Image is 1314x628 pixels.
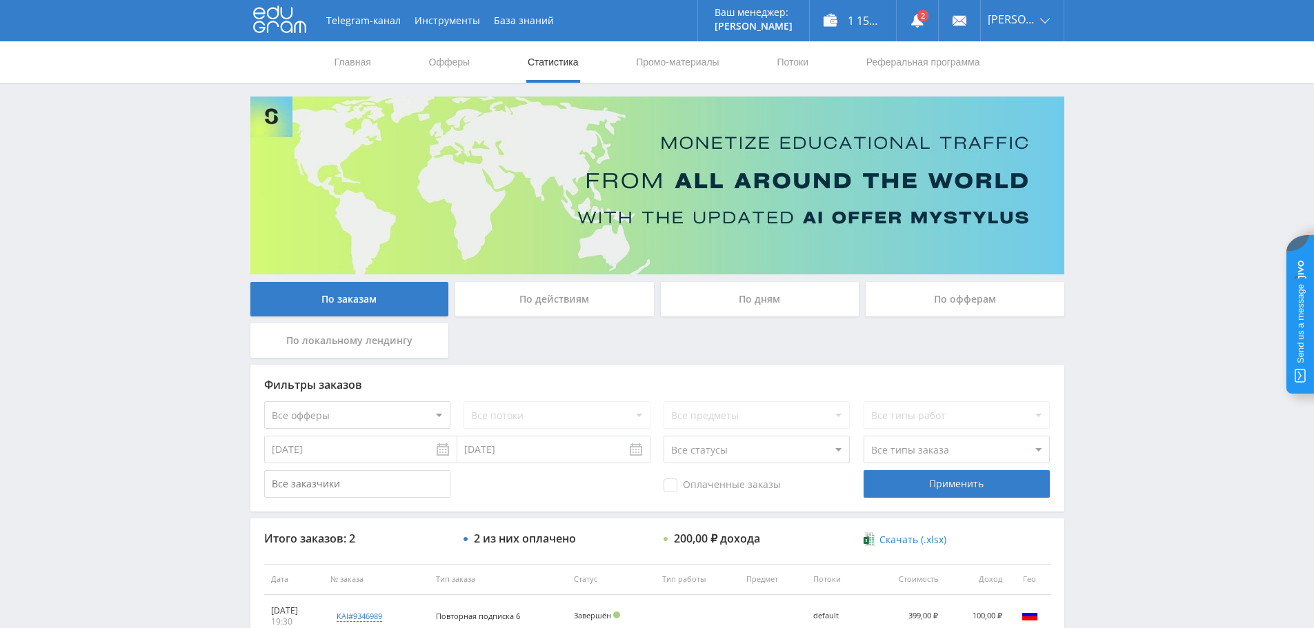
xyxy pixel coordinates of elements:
input: Все заказчики [264,470,450,498]
a: Главная [333,41,372,83]
img: Banner [250,97,1064,274]
div: По локальному лендингу [250,323,449,358]
span: Оплаченные заказы [664,478,781,492]
a: Статистика [526,41,580,83]
div: По действиям [455,282,654,316]
div: Фильтры заказов [264,378,1051,391]
div: Применить [864,470,1050,498]
div: По дням [661,282,859,316]
a: Офферы [428,41,472,83]
a: Промо-материалы [635,41,720,83]
a: Потоки [775,41,810,83]
a: Реферальная программа [865,41,982,83]
span: [PERSON_NAME] [988,14,1036,25]
div: По офферам [866,282,1064,316]
p: [PERSON_NAME] [715,21,793,32]
p: Ваш менеджер: [715,7,793,18]
div: По заказам [250,282,449,316]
